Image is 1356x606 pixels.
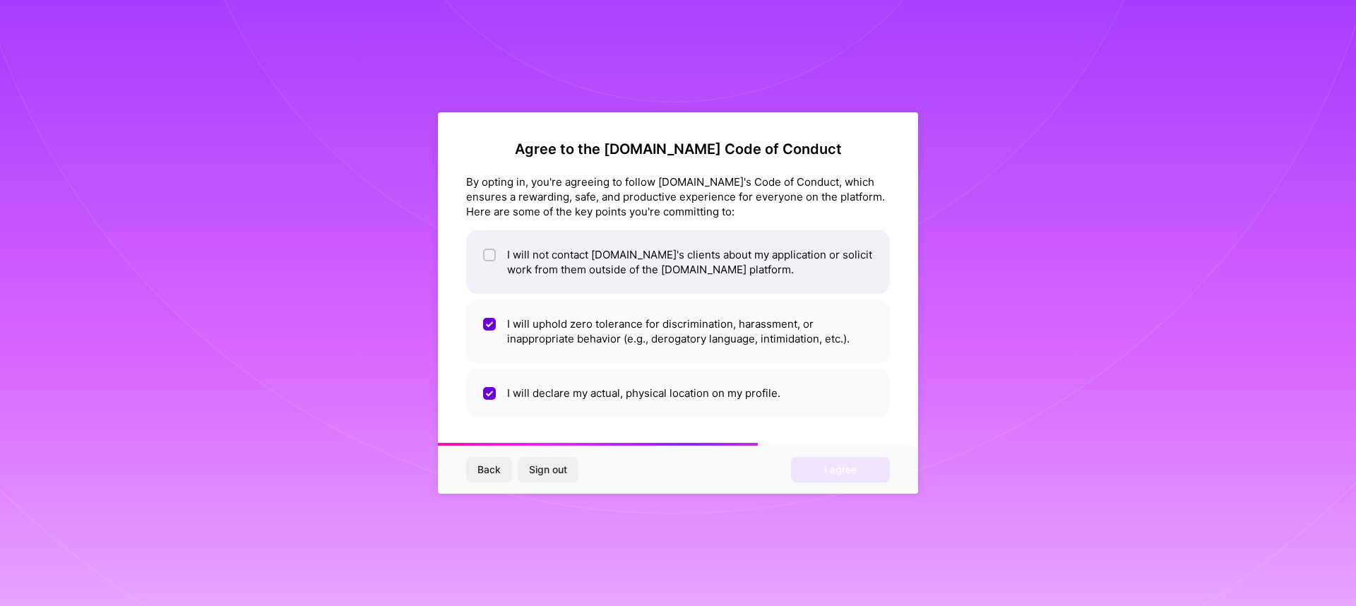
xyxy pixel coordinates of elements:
span: Back [477,463,501,477]
button: Back [466,457,512,482]
li: I will uphold zero tolerance for discrimination, harassment, or inappropriate behavior (e.g., der... [466,299,890,363]
span: Sign out [529,463,567,477]
li: I will not contact [DOMAIN_NAME]'s clients about my application or solicit work from them outside... [466,230,890,294]
li: I will declare my actual, physical location on my profile. [466,369,890,417]
h2: Agree to the [DOMAIN_NAME] Code of Conduct [466,141,890,158]
button: Sign out [518,457,578,482]
div: By opting in, you're agreeing to follow [DOMAIN_NAME]'s Code of Conduct, which ensures a rewardin... [466,174,890,219]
